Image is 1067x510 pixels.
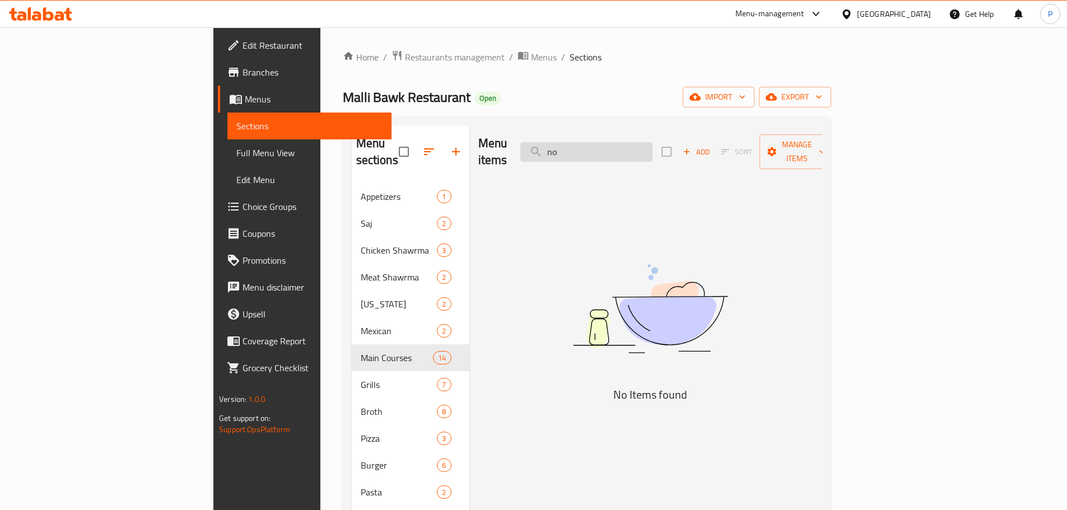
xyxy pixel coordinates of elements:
span: Add [681,146,711,158]
span: import [692,90,745,104]
span: Full Menu View [236,146,383,160]
span: 2 [437,326,450,336]
a: Sections [227,113,392,139]
span: 3 [437,433,450,444]
span: 2 [437,218,450,229]
a: Full Menu View [227,139,392,166]
button: import [683,87,754,107]
div: items [437,378,451,391]
a: Branches [218,59,392,86]
a: Menus [518,50,557,64]
div: Saj2 [352,210,469,237]
a: Upsell [218,301,392,327]
a: Edit Restaurant [218,32,392,59]
div: Menu-management [735,7,804,21]
div: Broth8 [352,398,469,425]
div: Main Courses14 [352,344,469,371]
nav: breadcrumb [343,50,831,64]
a: Coverage Report [218,327,392,354]
span: Menu disclaimer [243,280,383,294]
div: items [437,324,451,338]
button: Add section [442,138,469,165]
span: Edit Menu [236,173,383,186]
a: Edit Menu [227,166,392,193]
span: 1.0.0 [248,392,265,406]
span: Meat Shawrma [361,270,437,284]
div: [US_STATE]2 [352,291,469,317]
div: Mexican2 [352,317,469,344]
span: Burger [361,458,437,472]
a: Grocery Checklist [218,354,392,381]
button: Add [678,143,714,161]
span: 6 [437,460,450,471]
div: items [437,190,451,203]
div: items [433,351,451,364]
div: Meat Shawrma2 [352,264,469,291]
span: 2 [437,272,450,283]
a: Coupons [218,220,392,247]
a: Menu disclaimer [218,274,392,301]
span: Choice Groups [243,200,383,213]
span: Sort sections [416,138,442,165]
span: Restaurants management [405,50,505,64]
div: Pasta2 [352,479,469,506]
span: Sections [236,119,383,133]
span: export [768,90,822,104]
div: Chicken Shawrma3 [352,237,469,264]
a: Support.OpsPlatform [219,422,290,437]
img: dish.svg [510,235,790,383]
span: 2 [437,299,450,310]
span: Select all sections [392,140,416,163]
span: Menus [245,92,383,106]
div: Grills7 [352,371,469,398]
span: Mexican [361,324,437,338]
span: Sections [570,50,602,64]
span: P [1048,8,1052,20]
span: Appetizers [361,190,437,203]
div: [GEOGRAPHIC_DATA] [857,8,931,20]
span: Edit Restaurant [243,39,383,52]
div: Appetizers1 [352,183,469,210]
a: Choice Groups [218,193,392,220]
span: Branches [243,65,383,79]
span: Promotions [243,254,383,267]
span: Grocery Checklist [243,361,383,375]
h2: Menu items [478,135,507,169]
li: / [509,50,513,64]
span: Sort items [714,143,760,161]
div: items [437,485,451,499]
div: items [437,270,451,284]
span: Coverage Report [243,334,383,348]
span: Open [475,93,501,103]
span: Manage items [768,138,826,166]
div: items [437,432,451,445]
a: Restaurants management [392,50,505,64]
button: export [759,87,831,107]
span: Chicken Shawrma [361,244,437,257]
span: 8 [437,406,450,417]
span: 1 [437,191,450,202]
span: 2 [437,487,450,498]
span: Add item [678,143,714,161]
span: Upsell [243,307,383,321]
span: Pasta [361,485,437,499]
span: Saj [361,217,437,230]
div: items [437,297,451,311]
span: Pizza [361,432,437,445]
span: Grills [361,378,437,391]
div: Burger6 [352,452,469,479]
div: Pizza3 [352,425,469,452]
div: items [437,458,451,472]
span: Main Courses [361,351,434,364]
span: Malli Bawk Restaurant [343,85,470,110]
span: Coupons [243,227,383,240]
span: [US_STATE] [361,297,437,311]
span: 7 [437,380,450,390]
